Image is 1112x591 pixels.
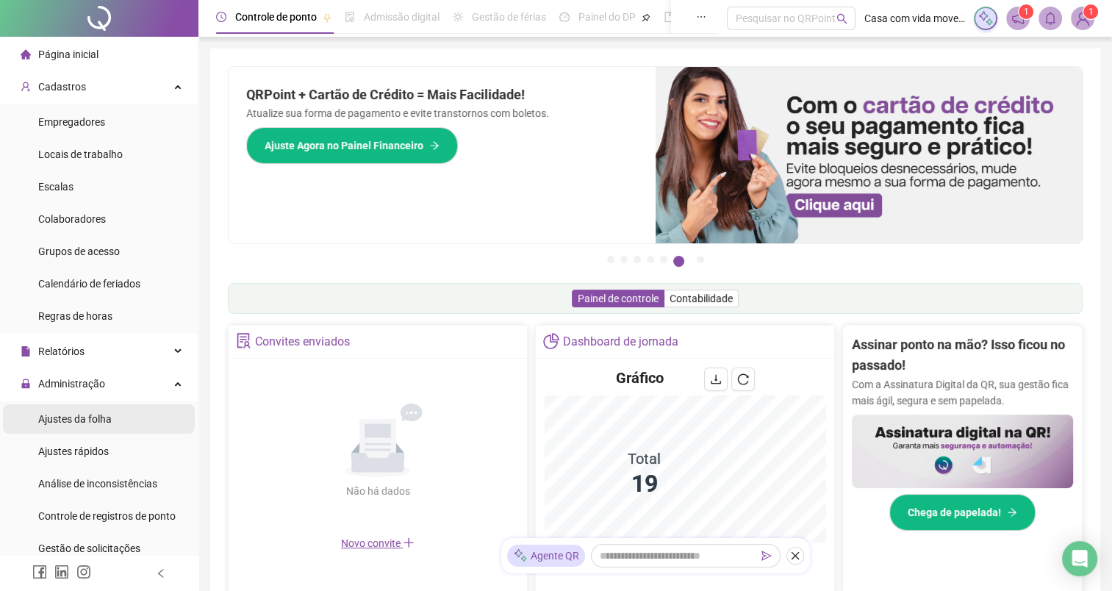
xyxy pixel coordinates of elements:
[32,565,47,579] span: facebook
[21,379,31,389] span: lock
[852,376,1073,409] p: Com a Assinatura Digital da QR, sua gestão fica mais ágil, segura e sem papelada.
[38,413,112,425] span: Ajustes da folha
[697,256,704,263] button: 7
[696,12,706,22] span: ellipsis
[38,278,140,290] span: Calendário de feriados
[559,12,570,22] span: dashboard
[38,510,176,522] span: Controle de registros de ponto
[472,11,546,23] span: Gestão de férias
[21,346,31,357] span: file
[978,10,994,26] img: sparkle-icon.fc2bf0ac1784a2077858766a79e2daf3.svg
[38,116,105,128] span: Empregadores
[864,10,965,26] span: Casa com vida moveis sob medida ltda
[246,127,458,164] button: Ajuste Agora no Painel Financeiro
[265,137,423,154] span: Ajuste Agora no Painel Financeiro
[1007,507,1017,517] span: arrow-right
[1062,541,1097,576] div: Open Intercom Messenger
[578,11,636,23] span: Painel do DP
[38,148,123,160] span: Locais de trabalho
[620,256,628,263] button: 2
[673,256,684,267] button: 6
[54,565,69,579] span: linkedin
[38,49,98,60] span: Página inicial
[889,494,1036,531] button: Chega de papelada!
[235,11,317,23] span: Controle de ponto
[38,310,112,322] span: Regras de horas
[364,11,440,23] span: Admissão digital
[563,329,678,354] div: Dashboard de jornada
[156,568,166,579] span: left
[403,537,415,548] span: plus
[790,551,800,561] span: close
[38,181,73,193] span: Escalas
[21,82,31,92] span: user-add
[1083,4,1098,19] sup: Atualize o seu contato no menu Meus Dados
[323,13,331,22] span: pushpin
[341,537,415,549] span: Novo convite
[836,13,847,24] span: search
[246,85,638,105] h2: QRPoint + Cartão de Crédito = Mais Facilidade!
[1024,7,1029,17] span: 1
[670,293,733,304] span: Contabilidade
[710,373,722,385] span: download
[616,368,664,388] h4: Gráfico
[634,256,641,263] button: 3
[642,13,650,22] span: pushpin
[647,256,654,263] button: 4
[38,213,106,225] span: Colaboradores
[76,565,91,579] span: instagram
[345,12,355,22] span: file-done
[737,373,749,385] span: reload
[38,445,109,457] span: Ajustes rápidos
[38,81,86,93] span: Cadastros
[21,49,31,60] span: home
[38,246,120,257] span: Grupos de acesso
[216,12,226,22] span: clock-circle
[852,415,1073,488] img: banner%2F02c71560-61a6-44d4-94b9-c8ab97240462.png
[852,334,1073,376] h2: Assinar ponto na mão? Isso ficou no passado!
[236,333,251,348] span: solution
[246,105,638,121] p: Atualize sua forma de pagamento e evite transtornos com boletos.
[761,551,772,561] span: send
[310,483,445,499] div: Não há dados
[507,545,585,567] div: Agente QR
[1072,7,1094,29] img: 82190
[607,256,614,263] button: 1
[1088,7,1094,17] span: 1
[429,140,440,151] span: arrow-right
[656,67,1083,243] img: banner%2F75947b42-3b94-469c-a360-407c2d3115d7.png
[1044,12,1057,25] span: bell
[255,329,350,354] div: Convites enviados
[453,12,463,22] span: sun
[1011,12,1025,25] span: notification
[543,333,559,348] span: pie-chart
[1019,4,1033,19] sup: 1
[578,293,659,304] span: Painel de controle
[513,548,528,564] img: sparkle-icon.fc2bf0ac1784a2077858766a79e2daf3.svg
[664,12,674,22] span: book
[38,542,140,554] span: Gestão de solicitações
[908,504,1001,520] span: Chega de papelada!
[38,478,157,490] span: Análise de inconsistências
[38,345,85,357] span: Relatórios
[660,256,667,263] button: 5
[38,378,105,390] span: Administração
